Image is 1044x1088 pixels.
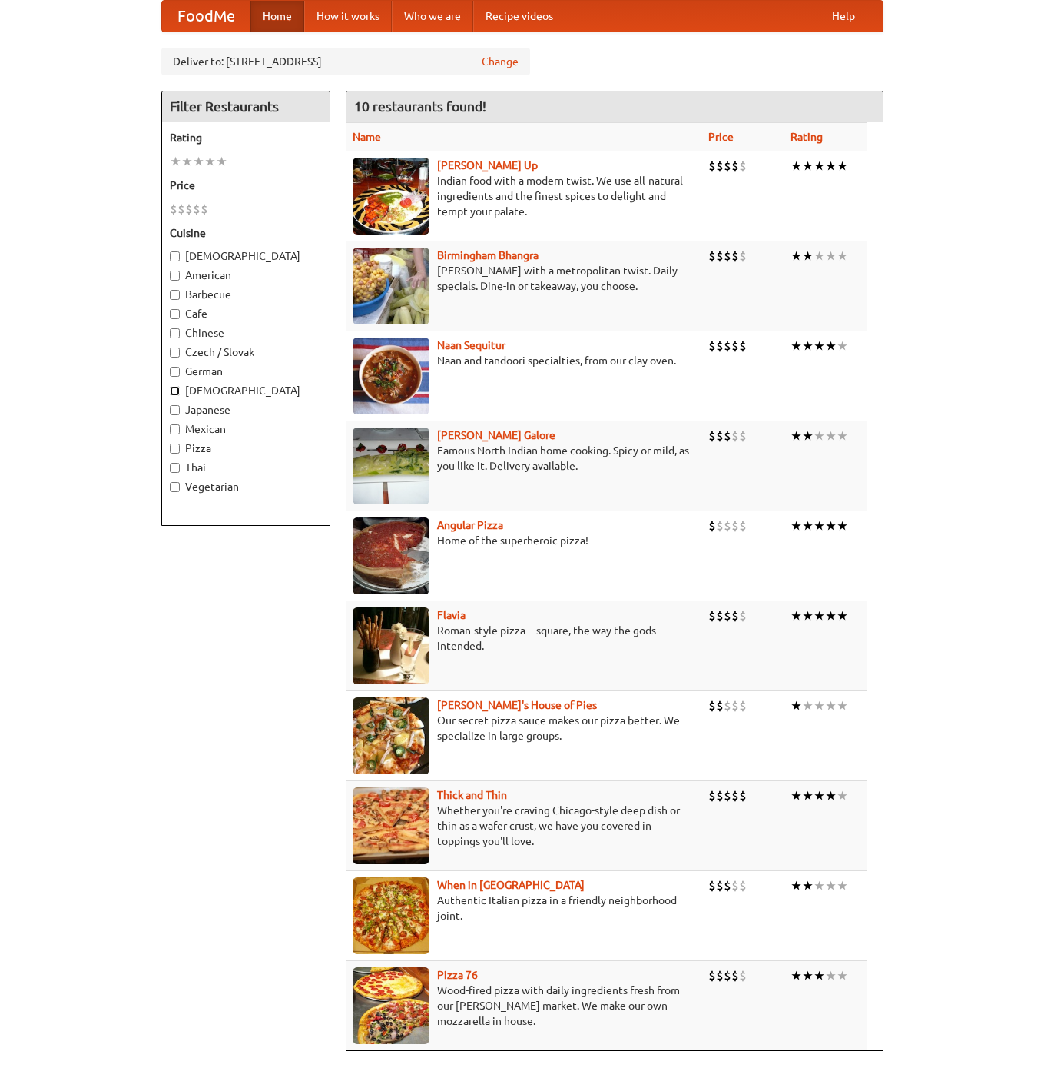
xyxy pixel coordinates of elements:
[170,225,322,241] h5: Cuisine
[170,130,322,145] h5: Rating
[731,428,739,444] li: $
[353,623,697,654] p: Roman-style pizza -- square, the way the gods intended.
[731,877,739,894] li: $
[716,877,724,894] li: $
[216,153,227,170] li: ★
[708,428,716,444] li: $
[170,405,180,415] input: Japanese
[353,877,429,954] img: wheninrome.jpg
[802,338,814,354] li: ★
[731,158,739,175] li: $
[724,158,731,175] li: $
[825,428,837,444] li: ★
[170,328,180,338] input: Chinese
[353,158,429,235] img: curryup.jpg
[170,383,322,398] label: [DEMOGRAPHIC_DATA]
[716,787,724,804] li: $
[437,969,478,981] a: Pizza 76
[790,877,802,894] li: ★
[437,429,555,441] a: [PERSON_NAME] Galore
[814,248,825,265] li: ★
[353,533,697,548] p: Home of the superheroic pizza!
[814,607,825,624] li: ★
[739,338,747,354] li: $
[837,428,848,444] li: ★
[170,421,322,437] label: Mexican
[814,338,825,354] li: ★
[814,697,825,714] li: ★
[170,348,180,358] input: Czech / Slovak
[353,443,697,474] p: Famous North Indian home cooking. Spicy or mild, as you like it. Delivery available.
[739,787,747,804] li: $
[731,607,739,624] li: $
[716,967,724,984] li: $
[837,787,848,804] li: ★
[790,131,823,143] a: Rating
[437,879,585,891] a: When in [GEOGRAPHIC_DATA]
[708,787,716,804] li: $
[802,607,814,624] li: ★
[724,607,731,624] li: $
[724,787,731,804] li: $
[708,131,734,143] a: Price
[437,789,507,801] a: Thick and Thin
[716,338,724,354] li: $
[716,428,724,444] li: $
[353,893,697,923] p: Authentic Italian pizza in a friendly neighborhood joint.
[724,697,731,714] li: $
[353,713,697,744] p: Our secret pizza sauce makes our pizza better. We specialize in large groups.
[739,158,747,175] li: $
[739,428,747,444] li: $
[162,91,330,122] h4: Filter Restaurants
[837,697,848,714] li: ★
[170,424,180,434] input: Mexican
[437,249,539,261] a: Birmingham Bhangra
[181,153,193,170] li: ★
[193,153,204,170] li: ★
[731,338,739,354] li: $
[802,967,814,984] li: ★
[837,338,848,354] li: ★
[825,967,837,984] li: ★
[170,344,322,360] label: Czech / Slovak
[353,517,429,594] img: angular.jpg
[708,248,716,265] li: $
[162,1,250,32] a: FoodMe
[353,263,697,294] p: [PERSON_NAME] with a metropolitan twist. Daily specials. Dine-in or takeaway, you choose.
[482,54,519,69] a: Change
[437,609,466,621] a: Flavia
[739,517,747,534] li: $
[724,338,731,354] li: $
[837,607,848,624] li: ★
[724,967,731,984] li: $
[353,353,697,368] p: Naan and tandoori specialties, from our clay oven.
[161,48,530,75] div: Deliver to: [STREET_ADDRESS]
[825,517,837,534] li: ★
[170,441,322,456] label: Pizza
[825,248,837,265] li: ★
[473,1,565,32] a: Recipe videos
[739,877,747,894] li: $
[814,877,825,894] li: ★
[353,338,429,414] img: naansequitur.jpg
[170,482,180,492] input: Vegetarian
[790,428,802,444] li: ★
[724,428,731,444] li: $
[716,158,724,175] li: $
[170,364,322,379] label: German
[170,444,180,454] input: Pizza
[790,338,802,354] li: ★
[814,517,825,534] li: ★
[437,519,503,531] a: Angular Pizza
[353,787,429,864] img: thick.jpg
[437,339,505,351] a: Naan Sequitur
[724,877,731,894] li: $
[731,248,739,265] li: $
[731,787,739,804] li: $
[170,268,322,283] label: American
[437,699,597,711] b: [PERSON_NAME]'s House of Pies
[716,697,724,714] li: $
[353,803,697,849] p: Whether you're craving Chicago-style deep dish or thin as a wafer crust, we have you covered in t...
